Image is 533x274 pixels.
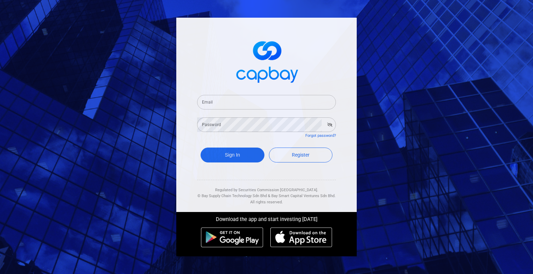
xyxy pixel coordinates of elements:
div: Download the app and start investing [DATE] [171,212,362,224]
img: logo [232,35,301,87]
span: Bay Smart Capital Ventures Sdn Bhd. [271,194,336,198]
span: © Bay Supply Chain Technology Sdn Bhd [197,194,267,198]
a: Forgot password? [305,133,336,138]
button: Sign In [201,148,264,162]
a: Register [269,148,333,162]
span: Register [292,152,310,158]
div: Regulated by Securities Commission [GEOGRAPHIC_DATA]. & All rights reserved. [197,180,336,205]
img: ios [270,227,332,247]
img: android [201,227,263,247]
